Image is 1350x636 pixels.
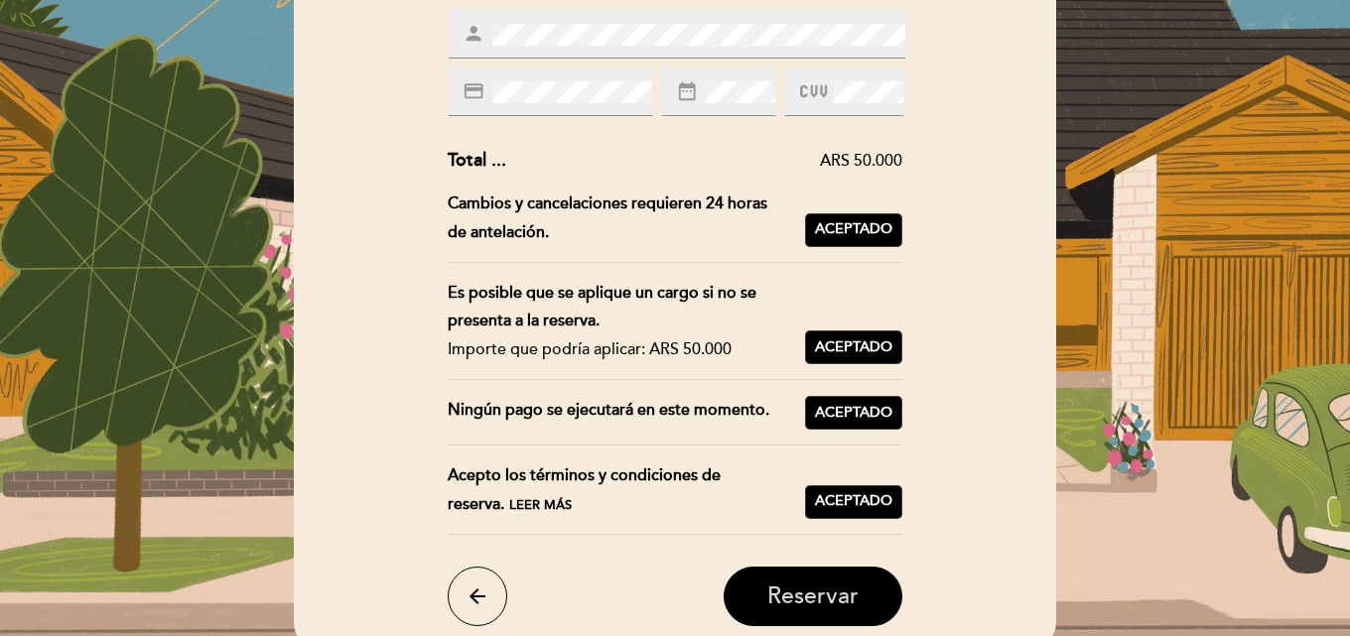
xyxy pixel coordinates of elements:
[815,219,892,240] span: Aceptado
[815,337,892,358] span: Aceptado
[815,491,892,512] span: Aceptado
[805,330,902,364] button: Aceptado
[724,567,902,626] button: Reservar
[676,80,698,102] i: date_range
[463,23,484,45] i: person
[448,190,806,247] div: Cambios y cancelaciones requieren 24 horas de antelación.
[805,213,902,247] button: Aceptado
[815,403,892,424] span: Aceptado
[448,461,806,519] div: Acepto los términos y condiciones de reserva.
[448,279,790,336] div: Es posible que se aplique un cargo si no se presenta a la reserva.
[466,584,489,608] i: arrow_back
[448,335,790,364] div: Importe que podría aplicar: ARS 50.000
[506,150,903,173] div: ARS 50.000
[448,149,506,171] span: Total ...
[805,485,902,519] button: Aceptado
[509,497,572,513] span: Leer más
[463,80,484,102] i: credit_card
[448,396,806,430] div: Ningún pago se ejecutará en este momento.
[448,567,507,626] button: arrow_back
[805,396,902,430] button: Aceptado
[767,582,859,610] span: Reservar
